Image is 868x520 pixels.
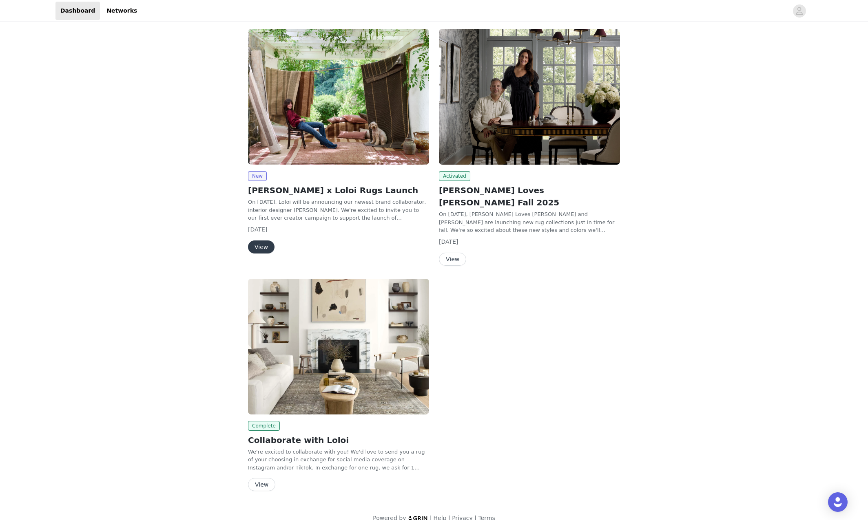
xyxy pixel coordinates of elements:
p: We're excited to collaborate with you! We'd love to send you a rug of your choosing in exchange f... [248,448,429,472]
button: View [439,253,466,266]
p: On [DATE], Loloi will be announcing our newest brand collaborator, interior designer [PERSON_NAME... [248,198,429,222]
button: View [248,240,275,253]
h2: Collaborate with Loloi [248,434,429,446]
img: Loloi Rugs [248,29,429,165]
h2: [PERSON_NAME] x Loloi Rugs Launch [248,184,429,196]
div: Open Intercom Messenger [828,492,848,512]
div: avatar [795,4,803,18]
a: Dashboard [55,2,100,20]
a: View [248,244,275,250]
img: Loloi Rugs [248,279,429,414]
a: View [248,482,275,488]
span: [DATE] [248,226,267,233]
span: New [248,171,267,181]
p: On [DATE], [PERSON_NAME] Loves [PERSON_NAME] and [PERSON_NAME] are launching new rug collections ... [439,210,620,234]
span: Activated [439,171,470,181]
span: [DATE] [439,238,458,245]
img: Loloi Rugs [439,29,620,165]
span: Complete [248,421,280,431]
a: Networks [102,2,142,20]
a: View [439,256,466,262]
h2: [PERSON_NAME] Loves [PERSON_NAME] Fall 2025 [439,184,620,209]
button: View [248,478,275,491]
